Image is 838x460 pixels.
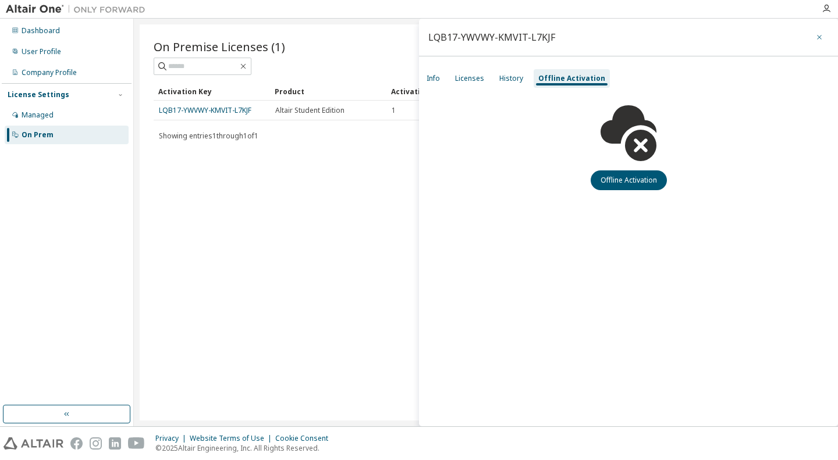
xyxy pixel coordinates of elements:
[275,82,382,101] div: Product
[8,90,69,99] div: License Settings
[538,74,605,83] div: Offline Activation
[22,47,61,56] div: User Profile
[158,82,265,101] div: Activation Key
[22,130,54,140] div: On Prem
[22,68,77,77] div: Company Profile
[159,131,258,141] span: Showing entries 1 through 1 of 1
[275,106,345,115] span: Altair Student Edition
[155,434,190,443] div: Privacy
[391,82,498,101] div: Activation Allowed
[190,434,275,443] div: Website Terms of Use
[22,110,54,120] div: Managed
[154,38,285,55] span: On Premise Licenses (1)
[6,3,151,15] img: Altair One
[3,437,63,450] img: altair_logo.svg
[499,74,523,83] div: History
[427,74,440,83] div: Info
[22,26,60,35] div: Dashboard
[275,434,335,443] div: Cookie Consent
[591,170,667,190] button: Offline Activation
[392,106,396,115] span: 1
[155,443,335,453] p: © 2025 Altair Engineering, Inc. All Rights Reserved.
[109,437,121,450] img: linkedin.svg
[128,437,145,450] img: youtube.svg
[159,105,251,115] a: LQB17-YWVWY-KMVIT-L7KJF
[428,33,555,42] div: LQB17-YWVWY-KMVIT-L7KJF
[455,74,484,83] div: Licenses
[90,437,102,450] img: instagram.svg
[70,437,83,450] img: facebook.svg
